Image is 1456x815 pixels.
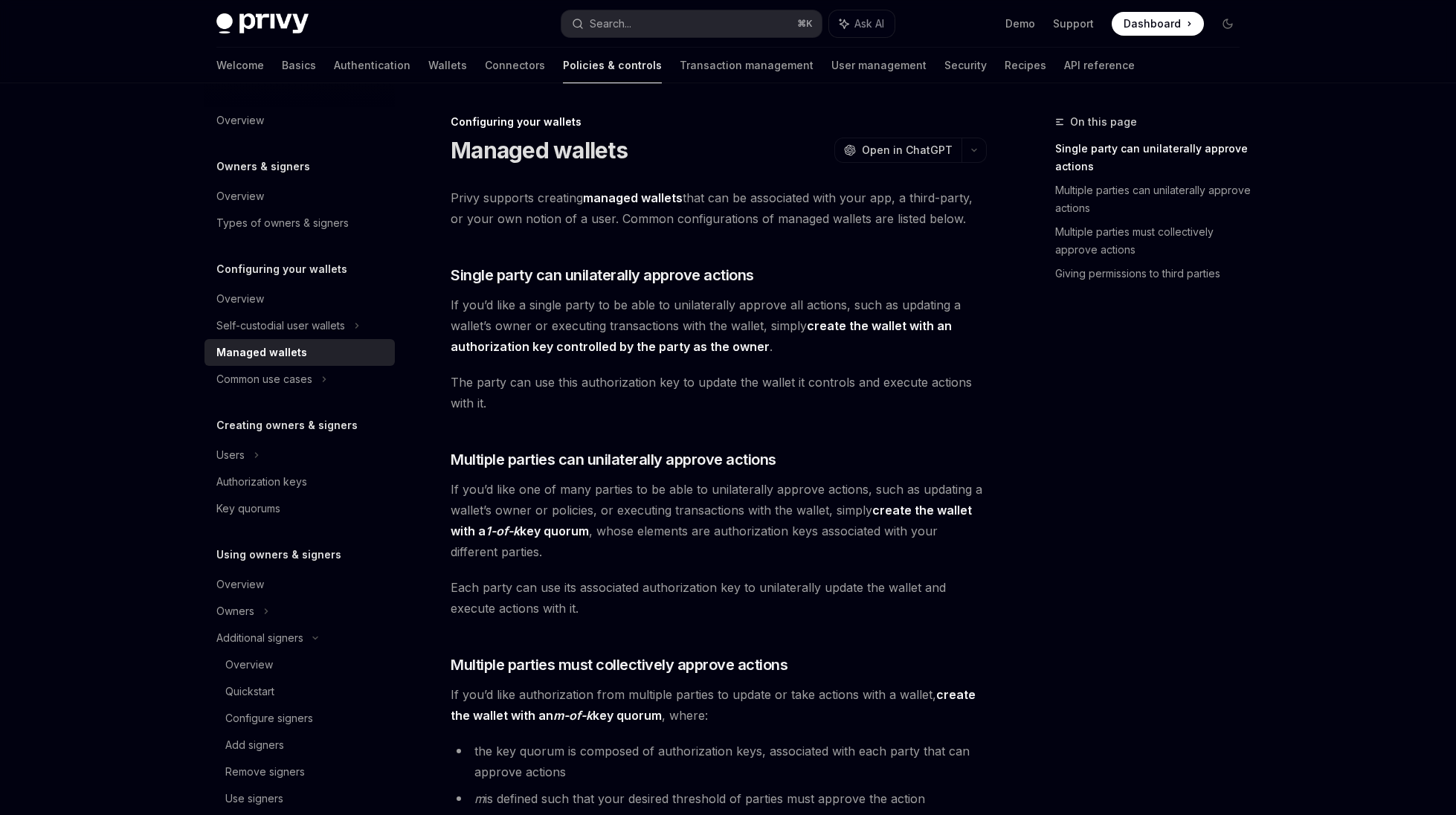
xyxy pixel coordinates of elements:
div: Configure signers [225,709,313,727]
div: Users [216,446,245,464]
span: The party can use this authorization key to update the wallet it controls and execute actions wit... [451,372,987,413]
div: Quickstart [225,683,274,700]
a: Multiple parties must collectively approve actions [1055,220,1252,262]
div: Owners [216,602,254,620]
a: API reference [1064,48,1135,83]
h1: Managed wallets [451,137,628,164]
button: Toggle dark mode [1216,12,1240,36]
span: ⌘ K [797,18,813,30]
div: Use signers [225,790,283,808]
a: Use signers [204,785,395,812]
a: Types of owners & signers [204,210,395,236]
a: Giving permissions to third parties [1055,262,1252,286]
a: Single party can unilaterally approve actions [1055,137,1252,178]
h5: Configuring your wallets [216,260,347,278]
div: Overview [225,656,273,674]
a: Wallets [428,48,467,83]
strong: managed wallets [583,190,683,205]
div: Overview [216,290,264,308]
span: Each party can use its associated authorization key to unilaterally update the wallet and execute... [451,577,987,619]
a: Demo [1005,16,1035,31]
span: Single party can unilaterally approve actions [451,265,754,286]
a: Authentication [334,48,410,83]
h5: Owners & signers [216,158,310,175]
div: Additional signers [216,629,303,647]
h5: Creating owners & signers [216,416,358,434]
em: m [474,791,485,806]
div: Key quorums [216,500,280,518]
a: Transaction management [680,48,814,83]
a: Key quorums [204,495,395,522]
a: Overview [204,183,395,210]
a: Quickstart [204,678,395,705]
span: Privy supports creating that can be associated with your app, a third-party, or your own notion o... [451,187,987,229]
a: Recipes [1005,48,1046,83]
a: Overview [204,571,395,598]
a: Support [1053,16,1094,31]
div: Overview [216,187,264,205]
div: Managed wallets [216,344,307,361]
a: Managed wallets [204,339,395,366]
span: Ask AI [854,16,884,31]
div: Types of owners & signers [216,214,349,232]
em: 1-of-k [486,524,520,538]
a: Welcome [216,48,264,83]
span: If you’d like a single party to be able to unilaterally approve all actions, such as updating a w... [451,294,987,357]
span: Multiple parties can unilaterally approve actions [451,449,776,470]
a: Overview [204,286,395,312]
li: the key quorum is composed of authorization keys, associated with each party that can approve act... [451,741,987,782]
button: Open in ChatGPT [834,138,961,163]
span: If you’d like one of many parties to be able to unilaterally approve actions, such as updating a ... [451,479,987,562]
a: User management [831,48,927,83]
button: Search...⌘K [561,10,822,37]
div: Self-custodial user wallets [216,317,345,335]
a: Multiple parties can unilaterally approve actions [1055,178,1252,220]
a: Connectors [485,48,545,83]
a: Authorization keys [204,468,395,495]
div: Remove signers [225,763,305,781]
div: Configuring your wallets [451,115,987,129]
div: Overview [216,112,264,129]
a: Overview [204,107,395,134]
span: Multiple parties must collectively approve actions [451,654,787,675]
span: Open in ChatGPT [862,143,953,158]
a: Policies & controls [563,48,662,83]
div: Add signers [225,736,284,754]
a: Overview [204,651,395,678]
span: If you’d like authorization from multiple parties to update or take actions with a wallet, , where: [451,684,987,726]
div: Authorization keys [216,473,307,491]
a: Security [944,48,987,83]
a: Basics [282,48,316,83]
div: Search... [590,15,631,33]
img: dark logo [216,13,309,34]
h5: Using owners & signers [216,546,341,564]
a: Remove signers [204,758,395,785]
a: Configure signers [204,705,395,732]
span: On this page [1070,113,1137,131]
li: is defined such that your desired threshold of parties must approve the action [451,788,987,809]
span: Dashboard [1124,16,1181,31]
a: Dashboard [1112,12,1204,36]
button: Ask AI [829,10,895,37]
a: Add signers [204,732,395,758]
em: m-of-k [553,708,593,723]
div: Overview [216,576,264,593]
div: Common use cases [216,370,312,388]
